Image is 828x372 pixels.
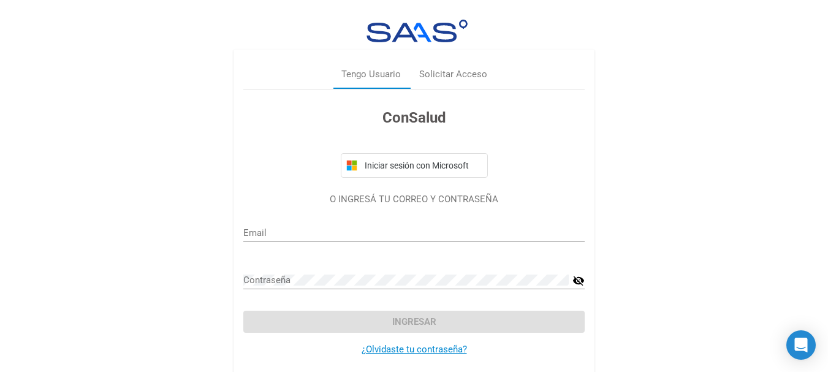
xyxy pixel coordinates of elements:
[341,153,488,178] button: Iniciar sesión con Microsoft
[362,344,467,355] a: ¿Olvidaste tu contraseña?
[243,107,585,129] h3: ConSalud
[341,67,401,82] div: Tengo Usuario
[572,273,585,288] mat-icon: visibility_off
[786,330,816,360] div: Open Intercom Messenger
[243,192,585,207] p: O INGRESÁ TU CORREO Y CONTRASEÑA
[362,161,482,170] span: Iniciar sesión con Microsoft
[392,316,436,327] span: Ingresar
[419,67,487,82] div: Solicitar Acceso
[243,311,585,333] button: Ingresar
